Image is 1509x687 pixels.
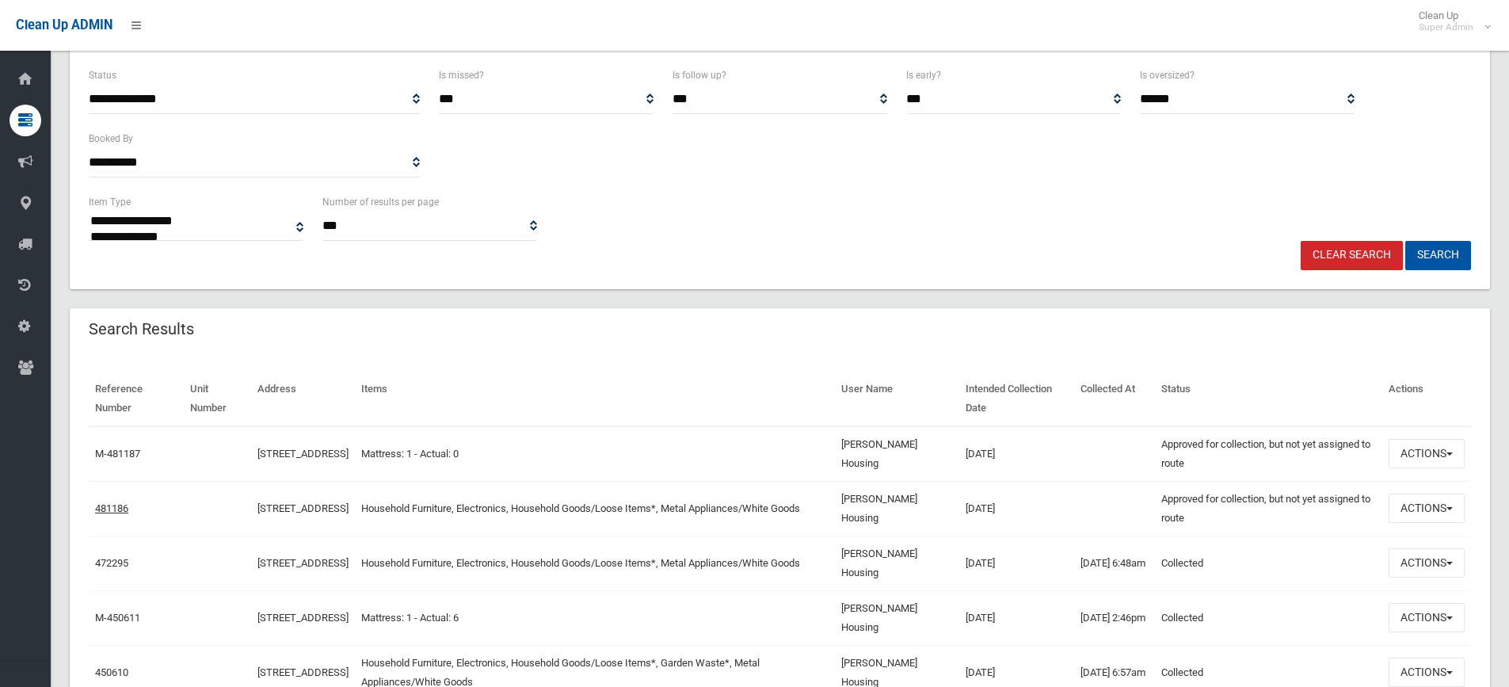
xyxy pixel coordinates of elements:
td: [PERSON_NAME] Housing [835,536,959,590]
a: 481186 [95,502,128,514]
th: User Name [835,372,959,426]
button: Actions [1389,439,1465,468]
th: Address [251,372,355,426]
th: Reference Number [89,372,184,426]
a: [STREET_ADDRESS] [257,557,349,569]
td: [DATE] 6:48am [1074,536,1154,590]
th: Items [355,372,835,426]
label: Is early? [906,67,941,84]
td: [DATE] [959,426,1074,482]
a: M-450611 [95,612,140,624]
th: Intended Collection Date [959,372,1074,426]
button: Actions [1389,603,1465,632]
label: Status [89,67,116,84]
td: [DATE] [959,536,1074,590]
header: Search Results [70,314,213,345]
button: Actions [1389,658,1465,687]
a: M-481187 [95,448,140,460]
td: [PERSON_NAME] Housing [835,590,959,645]
a: [STREET_ADDRESS] [257,612,349,624]
a: 450610 [95,666,128,678]
span: Clean Up [1411,10,1489,33]
th: Collected At [1074,372,1154,426]
label: Booked By [89,130,133,147]
td: Mattress: 1 - Actual: 0 [355,426,835,482]
td: [DATE] [959,590,1074,645]
label: Is missed? [439,67,484,84]
a: 472295 [95,557,128,569]
span: Clean Up ADMIN [16,17,112,32]
label: Is follow up? [673,67,726,84]
td: Household Furniture, Electronics, Household Goods/Loose Items*, Metal Appliances/White Goods [355,481,835,536]
th: Unit Number [184,372,251,426]
th: Actions [1382,372,1471,426]
td: Approved for collection, but not yet assigned to route [1155,481,1382,536]
td: [DATE] [959,481,1074,536]
td: Approved for collection, but not yet assigned to route [1155,426,1382,482]
button: Actions [1389,494,1465,523]
a: [STREET_ADDRESS] [257,502,349,514]
button: Search [1405,241,1471,270]
a: [STREET_ADDRESS] [257,666,349,678]
td: [PERSON_NAME] Housing [835,481,959,536]
small: Super Admin [1419,21,1473,33]
label: Is oversized? [1140,67,1195,84]
a: Clear Search [1301,241,1403,270]
td: [DATE] 2:46pm [1074,590,1154,645]
button: Actions [1389,548,1465,578]
td: Household Furniture, Electronics, Household Goods/Loose Items*, Metal Appliances/White Goods [355,536,835,590]
th: Status [1155,372,1382,426]
label: Number of results per page [322,193,439,211]
td: Collected [1155,590,1382,645]
td: Mattress: 1 - Actual: 6 [355,590,835,645]
label: Item Type [89,193,131,211]
a: [STREET_ADDRESS] [257,448,349,460]
td: Collected [1155,536,1382,590]
td: [PERSON_NAME] Housing [835,426,959,482]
